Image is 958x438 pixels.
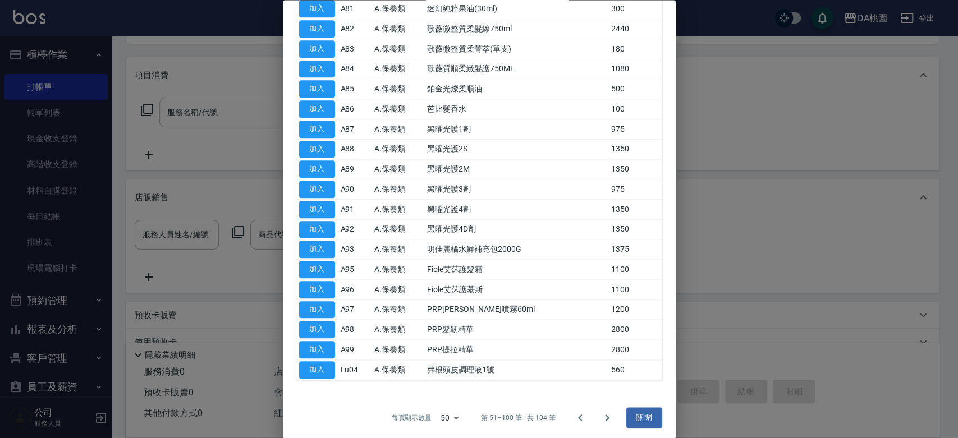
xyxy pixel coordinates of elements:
[424,159,608,179] td: 黑曜光護2M
[299,281,335,298] button: 加入
[299,1,335,18] button: 加入
[424,99,608,119] td: 芭比髮香水
[372,159,424,179] td: A.保養類
[338,340,372,360] td: A99
[338,239,372,260] td: A93
[424,119,608,140] td: 黑曜光護1劑
[608,360,662,380] td: 560
[608,280,662,300] td: 1100
[338,300,372,320] td: A97
[299,61,335,78] button: 加入
[608,59,662,80] td: 1080
[392,413,432,423] p: 每頁顯示數量
[372,280,424,300] td: A.保養類
[372,340,424,360] td: A.保養類
[372,300,424,320] td: A.保養類
[338,59,372,80] td: A84
[608,19,662,39] td: 2440
[372,239,424,260] td: A.保養類
[608,179,662,200] td: 975
[338,79,372,99] td: A85
[608,260,662,280] td: 1100
[299,121,335,138] button: 加入
[608,79,662,99] td: 500
[299,221,335,238] button: 加入
[594,404,621,431] button: Go to next page
[424,59,608,80] td: 歌薇質順柔緻髮護750ML
[299,181,335,199] button: 加入
[424,200,608,220] td: 黑曜光護4劑
[299,241,335,259] button: 加入
[372,39,424,59] td: A.保養類
[299,40,335,58] button: 加入
[338,39,372,59] td: A83
[338,320,372,340] td: A98
[299,101,335,118] button: 加入
[372,99,424,119] td: A.保養類
[299,361,335,379] button: 加入
[338,19,372,39] td: A82
[608,220,662,240] td: 1350
[481,413,555,423] p: 第 51–100 筆 共 104 筆
[338,140,372,160] td: A88
[338,200,372,220] td: A91
[299,261,335,279] button: 加入
[424,140,608,160] td: 黑曜光護2S
[424,300,608,320] td: PRP[PERSON_NAME]噴霧60ml
[608,320,662,340] td: 2800
[372,59,424,80] td: A.保養類
[608,300,662,320] td: 1200
[626,408,662,428] button: 關閉
[424,360,608,380] td: 弗根頭皮調理液1號
[338,119,372,140] td: A87
[338,159,372,179] td: A89
[338,179,372,200] td: A90
[372,119,424,140] td: A.保養類
[608,200,662,220] td: 1350
[372,220,424,240] td: A.保養類
[338,360,372,380] td: Fu04
[372,19,424,39] td: A.保養類
[608,159,662,179] td: 1350
[608,119,662,140] td: 975
[338,260,372,280] td: A95
[424,239,608,260] td: 明佳麗橘水鮮補充包2000G
[338,280,372,300] td: A96
[372,179,424,200] td: A.保養類
[608,239,662,260] td: 1375
[299,301,335,319] button: 加入
[299,81,335,98] button: 加入
[424,280,608,300] td: Fiole艾莯護慕斯
[372,140,424,160] td: A.保養類
[608,39,662,59] td: 180
[424,19,608,39] td: 歌薇微整質柔髮繚750ml
[608,140,662,160] td: 1350
[299,161,335,178] button: 加入
[372,79,424,99] td: A.保養類
[299,21,335,38] button: 加入
[424,340,608,360] td: PRP提拉精華
[338,220,372,240] td: A92
[424,260,608,280] td: Fiole艾莯護髮霜
[567,404,594,431] button: Go to previous page
[372,320,424,340] td: A.保養類
[424,39,608,59] td: 歌薇微整質柔菁萃(單支)
[372,260,424,280] td: A.保養類
[608,340,662,360] td: 2800
[424,179,608,200] td: 黑曜光護3劑
[299,342,335,359] button: 加入
[299,141,335,158] button: 加入
[299,201,335,218] button: 加入
[424,220,608,240] td: 黑曜光護4D劑
[436,403,463,433] div: 50
[372,200,424,220] td: A.保養類
[608,99,662,119] td: 100
[424,320,608,340] td: PRP髮韌精華
[338,99,372,119] td: A86
[299,321,335,339] button: 加入
[424,79,608,99] td: 鉑金光燦柔順油
[372,360,424,380] td: A.保養類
